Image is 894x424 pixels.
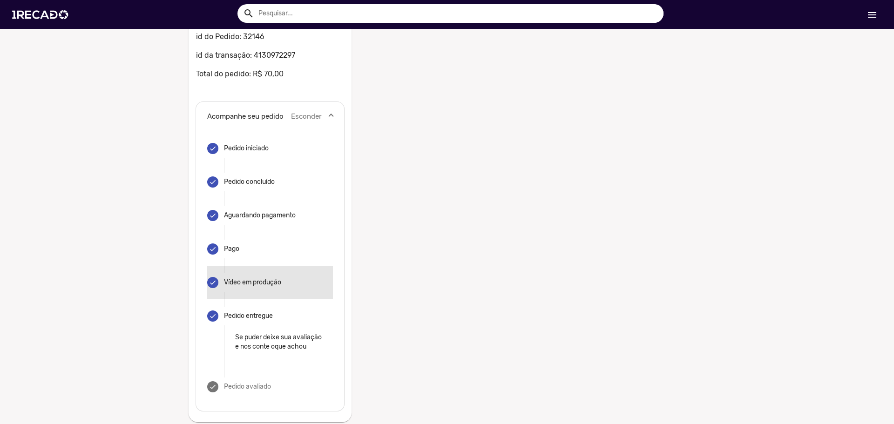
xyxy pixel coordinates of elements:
[235,333,322,351] p: Se puder deixe sua avaliação e nos conte oque achou
[209,178,217,186] mat-icon: done
[196,102,344,132] mat-expansion-panel-header: Acompanhe seu pedidoEsconder
[867,9,878,20] mat-icon: Início
[224,278,281,287] div: Vídeo em produção
[207,111,284,122] mat-panel-title: Acompanhe seu pedido
[240,5,256,21] button: Example home icon
[209,312,217,320] mat-icon: done
[224,144,269,153] div: Pedido iniciado
[209,145,217,152] mat-icon: done
[196,132,344,411] div: Acompanhe seu pedidoEsconder
[196,31,344,42] p: id do Pedido: 32146
[251,4,664,23] input: Pesquisar...
[224,177,275,187] div: Pedido concluído
[224,211,296,219] span: Aguardando pagamento
[209,383,217,390] mat-icon: done
[291,111,322,122] mat-panel-description: Esconder
[224,311,273,321] div: Pedido entregue
[209,245,217,253] mat-icon: done
[209,212,217,219] mat-icon: done
[196,50,344,61] p: id da transação: 4130972297
[196,68,344,80] p: Total do pedido: R$ 70,00
[224,382,271,391] div: Pedido avaliado
[209,279,217,286] mat-icon: done
[243,8,254,19] mat-icon: Example home icon
[224,244,247,254] div: Pago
